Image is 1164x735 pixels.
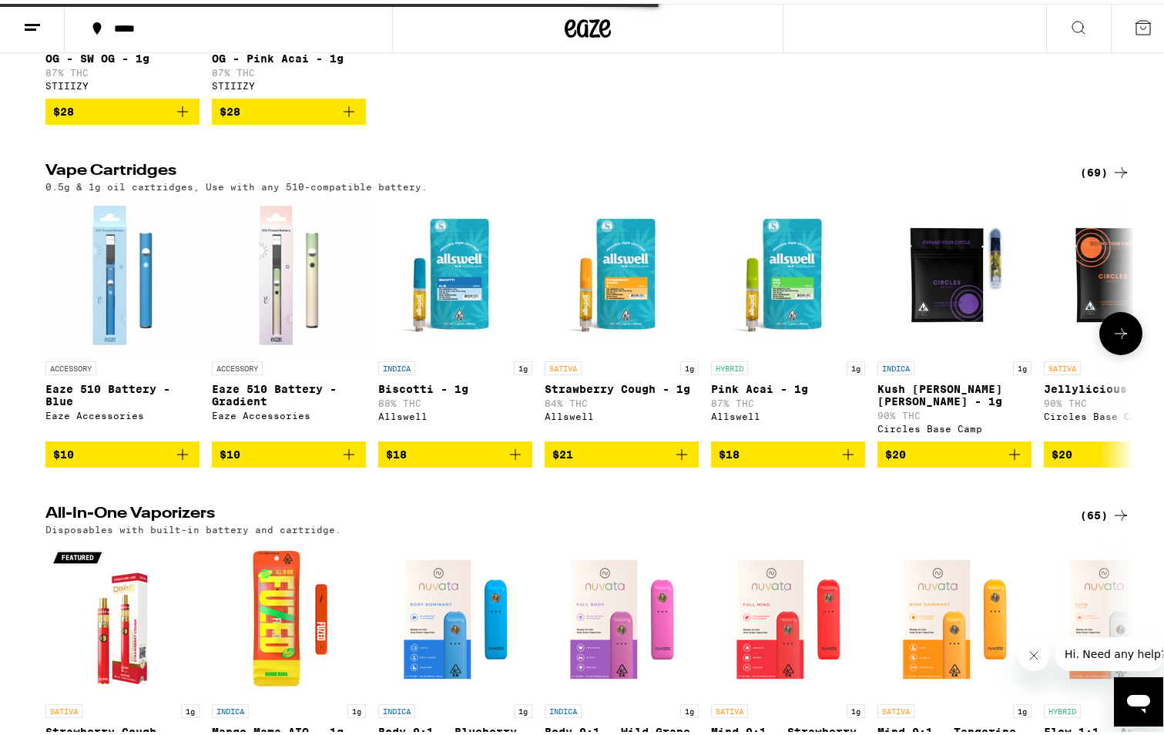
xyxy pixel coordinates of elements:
span: Hi. Need any help? [9,11,111,23]
p: Mango Mama AIO - 1g [212,722,366,734]
p: OG - SW OG - 1g [45,49,200,61]
p: SATIVA [45,700,82,714]
a: (69) [1080,159,1130,178]
img: Nuvata (CA) - Body 9:1 - Wild Grape - 1g [545,539,699,693]
img: Nuvata (CA) - Body 9:1 - Blueberry - 1g [378,539,532,693]
div: Allswell [545,408,699,418]
p: Strawberry Cough - 1g [545,379,699,391]
p: SATIVA [545,357,582,371]
p: 1g [1013,357,1031,371]
a: Open page for Strawberry Cough - 1g from Allswell [545,196,699,438]
span: $28 [53,102,74,114]
div: Circles Base Camp [877,420,1031,430]
img: Eaze Accessories - Eaze 510 Battery - Gradient [212,196,366,350]
a: Open page for Biscotti - 1g from Allswell [378,196,532,438]
p: 1g [514,700,532,714]
p: 1g [680,700,699,714]
div: Allswell [378,408,532,418]
button: Add to bag [711,438,865,464]
div: STIIIZY [212,77,366,87]
p: 1g [514,357,532,371]
a: Open page for Eaze 510 Battery - Blue from Eaze Accessories [45,196,200,438]
button: Add to bag [545,438,699,464]
h2: Vape Cartridges [45,159,1055,178]
p: SATIVA [877,700,914,714]
p: 90% THC [877,407,1031,417]
span: $10 [53,445,74,457]
button: Add to bag [378,438,532,464]
p: INDICA [877,357,914,371]
img: Allswell - Biscotti - 1g [378,196,532,350]
p: Pink Acai - 1g [711,379,865,391]
p: ACCESSORY [45,357,96,371]
span: $20 [1052,445,1072,457]
p: Eaze 510 Battery - Blue [45,379,200,404]
img: Nuvata (CA) - Mind 9:1 - Strawberry - 1g [711,539,865,693]
p: ACCESSORY [212,357,263,371]
img: Eaze Accessories - Eaze 510 Battery - Blue [45,196,200,350]
div: STIIIZY [45,77,200,87]
button: Add to bag [45,438,200,464]
p: INDICA [545,700,582,714]
span: $28 [220,102,240,114]
div: Allswell [711,408,865,418]
p: SATIVA [711,700,748,714]
img: Circles Base Camp - Kush Berry Bliss - 1g [877,196,1031,350]
p: SATIVA [1044,357,1081,371]
p: 1g [181,700,200,714]
p: 87% THC [45,64,200,74]
span: $18 [386,445,407,457]
button: Add to bag [212,95,366,121]
span: $18 [719,445,740,457]
img: Fuzed - Mango Mama AIO - 1g [212,539,366,693]
span: $10 [220,445,240,457]
p: 88% THC [378,394,532,404]
iframe: Close message [1018,636,1049,667]
button: Add to bag [212,438,366,464]
p: 87% THC [212,64,366,74]
button: Add to bag [877,438,1031,464]
button: Add to bag [45,95,200,121]
p: 1g [1013,700,1031,714]
img: DIME - Strawberry Cough Signature AIO - 1g [45,539,200,693]
div: Eaze Accessories [45,407,200,417]
p: 1g [347,700,366,714]
p: 1g [847,700,865,714]
a: Open page for Pink Acai - 1g from Allswell [711,196,865,438]
iframe: Message from company [1055,633,1163,667]
p: 87% THC [711,394,865,404]
p: Eaze 510 Battery - Gradient [212,379,366,404]
div: Eaze Accessories [212,407,366,417]
img: Allswell - Pink Acai - 1g [711,196,865,350]
a: (65) [1080,502,1130,521]
a: Open page for Kush Berry Bliss - 1g from Circles Base Camp [877,196,1031,438]
p: HYBRID [1044,700,1081,714]
p: Kush [PERSON_NAME] [PERSON_NAME] - 1g [877,379,1031,404]
p: 1g [847,357,865,371]
span: $20 [885,445,906,457]
img: Nuvata (CA) - Mind 9:1 - Tangerine - 1g [877,539,1031,693]
h2: All-In-One Vaporizers [45,502,1055,521]
p: 0.5g & 1g oil cartridges, Use with any 510-compatible battery. [45,178,428,188]
p: Biscotti - 1g [378,379,532,391]
p: INDICA [378,700,415,714]
p: INDICA [212,700,249,714]
span: $21 [552,445,573,457]
p: HYBRID [711,357,748,371]
p: 84% THC [545,394,699,404]
p: INDICA [378,357,415,371]
p: 1g [680,357,699,371]
p: OG - Pink Acai - 1g [212,49,366,61]
iframe: Button to launch messaging window [1114,673,1163,723]
a: Open page for Eaze 510 Battery - Gradient from Eaze Accessories [212,196,366,438]
p: Disposables with built-in battery and cartridge. [45,521,341,531]
img: Allswell - Strawberry Cough - 1g [545,196,699,350]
